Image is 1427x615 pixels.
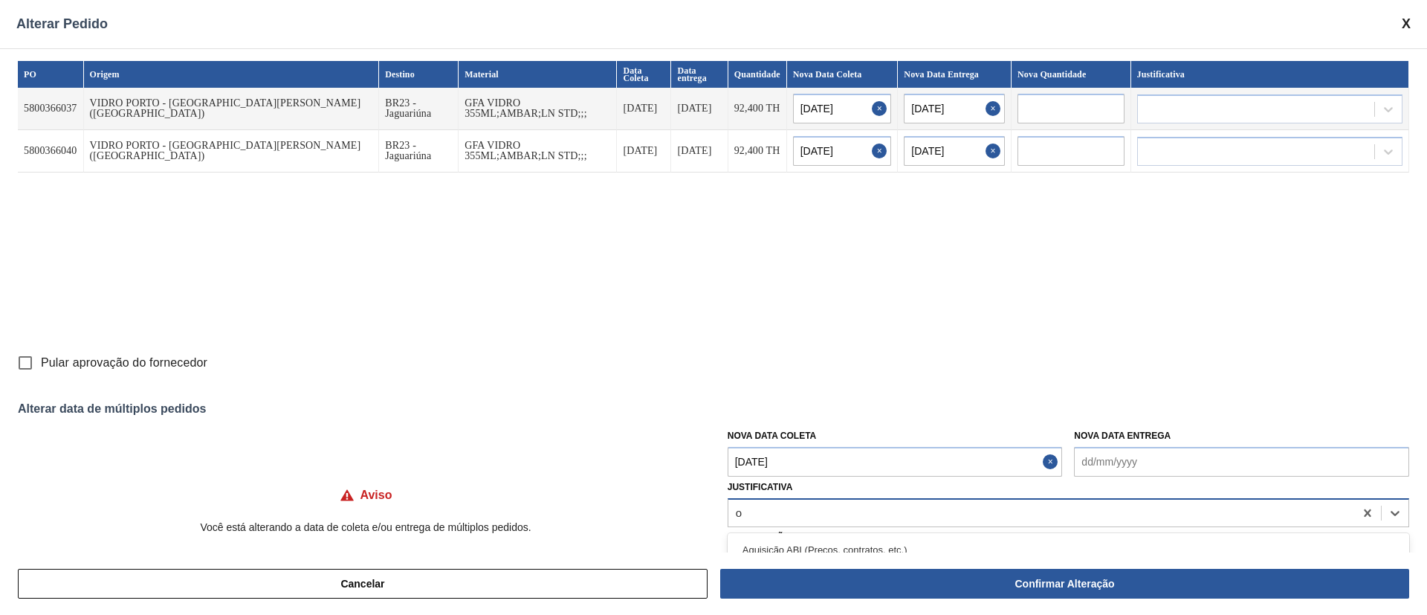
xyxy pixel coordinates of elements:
[1131,61,1409,88] th: Justificativa
[617,61,671,88] th: Data Coleta
[379,130,459,173] td: BR23 - Jaguariúna
[986,136,1005,166] button: Close
[728,61,787,88] th: Quantidade
[1074,447,1409,477] input: dd/mm/yyyy
[617,130,671,173] td: [DATE]
[18,569,708,599] button: Cancelar
[18,61,84,88] th: PO
[728,536,1409,564] div: Aquisição ABI (Preços, contratos, etc.)
[16,16,108,32] span: Alterar Pedido
[18,88,84,130] td: 5800366037
[84,88,380,130] td: VIDRO PORTO - [GEOGRAPHIC_DATA][PERSON_NAME] ([GEOGRAPHIC_DATA])
[459,130,617,173] td: GFA VIDRO 355ML;AMBAR;LN STD;;;
[728,527,1409,549] label: Observação
[41,354,207,372] span: Pular aprovação do fornecedor
[787,61,899,88] th: Nova Data Coleta
[1012,61,1131,88] th: Nova Quantidade
[84,130,380,173] td: VIDRO PORTO - [GEOGRAPHIC_DATA][PERSON_NAME] ([GEOGRAPHIC_DATA])
[84,61,380,88] th: Origem
[1074,431,1171,441] label: Nova Data Entrega
[872,136,891,166] button: Close
[671,61,728,88] th: Data entrega
[728,130,787,173] td: 92,400 TH
[793,94,892,123] input: dd/mm/yyyy
[1043,447,1062,477] button: Close
[18,130,84,173] td: 5800366040
[671,88,728,130] td: [DATE]
[793,136,892,166] input: dd/mm/yyyy
[379,88,459,130] td: BR23 - Jaguariúna
[728,431,817,441] label: Nova Data Coleta
[728,447,1063,477] input: dd/mm/yyyy
[18,402,1409,416] div: Alterar data de múltiplos pedidos
[459,61,617,88] th: Material
[728,88,787,130] td: 92,400 TH
[18,521,713,533] p: Você está alterando a data de coleta e/ou entrega de múltiplos pedidos.
[360,489,392,502] h4: Aviso
[720,569,1409,599] button: Confirmar Alteração
[986,94,1005,123] button: Close
[872,94,891,123] button: Close
[728,482,793,492] label: Justificativa
[671,130,728,173] td: [DATE]
[904,136,1005,166] input: dd/mm/yyyy
[904,94,1005,123] input: dd/mm/yyyy
[898,61,1012,88] th: Nova Data Entrega
[379,61,459,88] th: Destino
[459,88,617,130] td: GFA VIDRO 355ML;AMBAR;LN STD;;;
[617,88,671,130] td: [DATE]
